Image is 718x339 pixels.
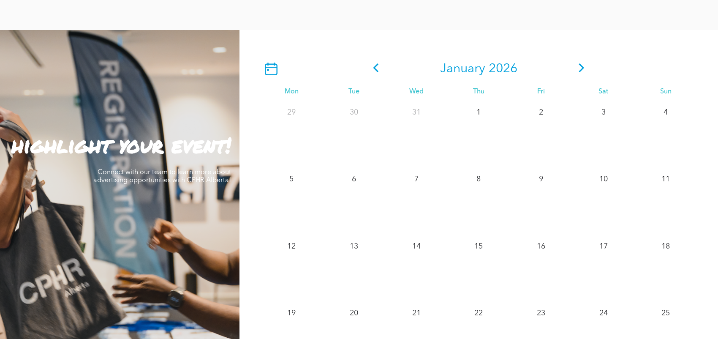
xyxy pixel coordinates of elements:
p: 14 [409,239,424,254]
div: Fri [510,88,572,96]
p: 10 [596,172,611,187]
div: Sun [634,88,697,96]
p: 21 [409,306,424,321]
span: 2026 [489,63,517,75]
div: Wed [385,88,448,96]
p: 29 [284,105,299,120]
p: 6 [346,172,362,187]
p: 25 [658,306,673,321]
span: January [440,63,485,75]
p: 11 [658,172,673,187]
p: 15 [471,239,486,254]
p: 5 [284,172,299,187]
p: 2 [533,105,549,120]
p: 8 [471,172,486,187]
p: 22 [471,306,486,321]
p: 19 [284,306,299,321]
p: 31 [409,105,424,120]
p: 20 [346,306,362,321]
p: 3 [596,105,611,120]
p: 13 [346,239,362,254]
p: 16 [533,239,549,254]
strong: highlight your event! [11,130,231,160]
p: 17 [596,239,611,254]
p: 12 [284,239,299,254]
p: 23 [533,306,549,321]
p: 4 [658,105,673,120]
div: Mon [261,88,323,96]
p: 30 [346,105,362,120]
div: Thu [448,88,510,96]
p: 9 [533,172,549,187]
p: 7 [409,172,424,187]
p: 18 [658,239,673,254]
p: 24 [596,306,611,321]
span: Connect with our team to learn more about advertising opportunities with CPHR Alberta! [93,169,231,184]
p: 1 [471,105,486,120]
div: Tue [323,88,385,96]
div: Sat [572,88,635,96]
